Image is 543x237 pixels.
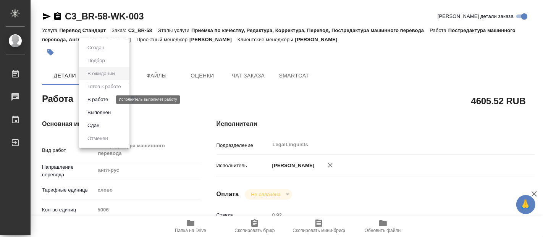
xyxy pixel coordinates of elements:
[85,56,107,65] button: Подбор
[85,95,110,104] button: В работе
[85,134,110,143] button: Отменен
[85,108,113,117] button: Выполнен
[85,121,102,130] button: Сдан
[85,69,117,78] button: В ожидании
[85,82,123,91] button: Готов к работе
[85,44,107,52] button: Создан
